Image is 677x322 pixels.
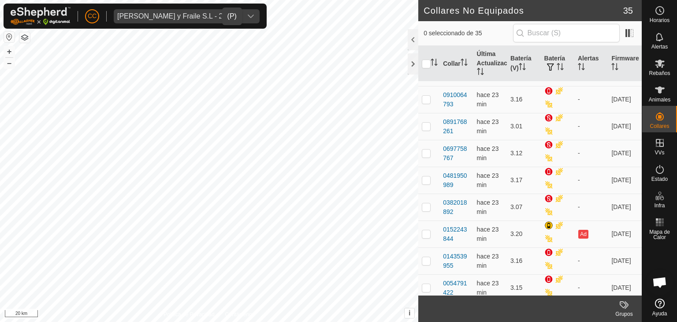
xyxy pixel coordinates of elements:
[242,9,260,23] div: dropdown trigger
[574,140,608,167] td: -
[439,46,473,82] th: Collar
[608,194,642,221] td: [DATE]
[477,118,499,135] span: 10 oct 2025, 11:07
[574,86,608,113] td: -
[608,46,642,82] th: Firmware
[477,253,499,269] span: 10 oct 2025, 11:07
[611,64,618,71] p-sorticon: Activar para ordenar
[578,230,588,239] button: Ad
[225,311,255,318] a: Contáctenos
[477,145,499,161] span: 10 oct 2025, 11:07
[623,4,633,17] span: 35
[574,194,608,221] td: -
[507,194,540,221] td: 3.07
[655,150,664,155] span: VVs
[541,46,574,82] th: Batería
[644,229,675,240] span: Mapa de Calor
[608,140,642,167] td: [DATE]
[424,5,623,16] h2: Collares No Equipados
[507,167,540,194] td: 3.17
[4,32,15,42] button: Restablecer Mapa
[608,86,642,113] td: [DATE]
[649,97,670,102] span: Animales
[608,247,642,274] td: [DATE]
[477,172,499,188] span: 10 oct 2025, 11:07
[443,90,469,109] div: 0910064793
[519,64,526,71] p-sorticon: Activar para ordenar
[88,11,97,21] span: CC
[574,46,608,82] th: Alertas
[507,140,540,167] td: 3.12
[507,86,540,113] td: 3.16
[574,113,608,140] td: -
[507,274,540,301] td: 3.15
[608,113,642,140] td: [DATE]
[405,308,414,318] button: i
[650,18,670,23] span: Horarios
[19,32,30,43] button: Capas del Mapa
[513,24,620,42] input: Buscar (S)
[477,226,499,242] span: 10 oct 2025, 11:07
[11,7,71,25] img: Logo Gallagher
[477,91,499,108] span: 10 oct 2025, 11:07
[507,247,540,274] td: 3.16
[114,9,242,23] span: Ojeda y Fraile S.L - 23845
[4,46,15,57] button: +
[507,221,540,247] td: 3.20
[574,274,608,301] td: -
[117,13,238,20] div: [PERSON_NAME] y Fraile S.L - 23845
[431,60,438,67] p-sorticon: Activar para ordenar
[654,203,665,208] span: Infra
[652,311,667,316] span: Ayuda
[477,199,499,215] span: 10 oct 2025, 11:07
[4,58,15,68] button: –
[642,295,677,320] a: Ayuda
[606,310,642,318] div: Grupos
[650,124,669,129] span: Collares
[507,113,540,140] td: 3.01
[651,176,668,182] span: Estado
[649,71,670,76] span: Rebaños
[557,64,564,71] p-sorticon: Activar para ordenar
[608,221,642,247] td: [DATE]
[443,117,469,136] div: 0891768261
[574,247,608,274] td: -
[477,69,484,76] p-sorticon: Activar para ordenar
[651,44,668,49] span: Alertas
[507,46,540,82] th: Batería (V)
[574,167,608,194] td: -
[608,274,642,301] td: [DATE]
[443,198,469,217] div: 0382018892
[424,29,513,38] span: 0 seleccionado de 35
[608,167,642,194] td: [DATE]
[443,252,469,270] div: 0143539955
[443,279,469,297] div: 0054791422
[443,144,469,163] div: 0697758767
[461,60,468,67] p-sorticon: Activar para ordenar
[647,269,673,296] div: Chat abierto
[578,64,585,71] p-sorticon: Activar para ordenar
[409,309,410,317] span: i
[443,171,469,190] div: 0481950989
[164,311,214,318] a: Política de Privacidad
[477,280,499,296] span: 10 oct 2025, 11:07
[473,46,507,82] th: Última Actualización
[443,225,469,243] div: 0152243844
